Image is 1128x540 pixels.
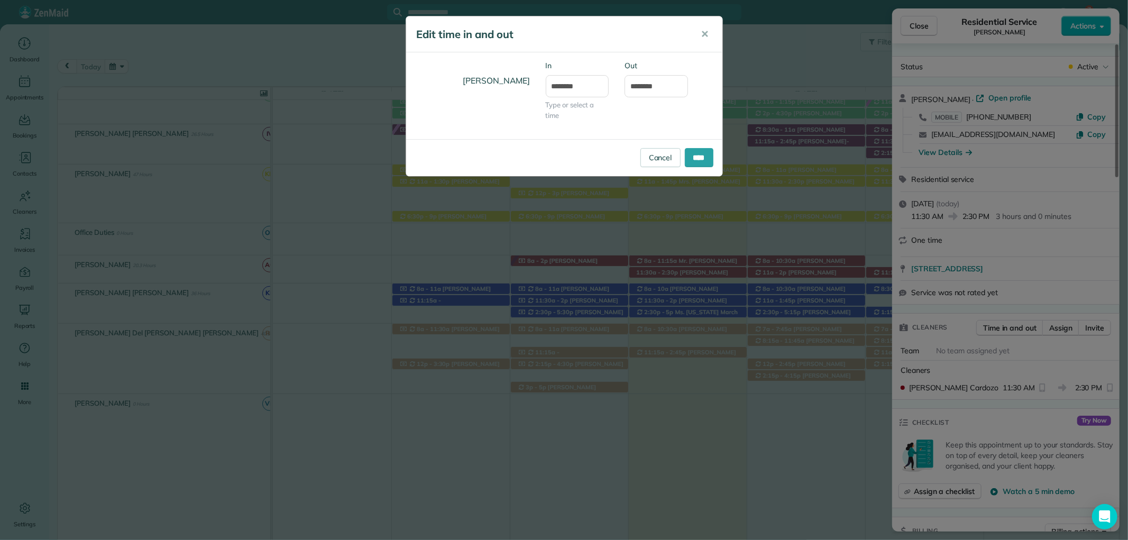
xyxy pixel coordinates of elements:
h5: Edit time in and out [417,27,686,42]
span: ✕ [701,28,709,40]
a: Cancel [640,148,681,167]
div: Open Intercom Messenger [1092,504,1117,529]
span: Type or select a time [546,100,609,121]
label: Out [625,60,688,71]
h4: [PERSON_NAME] [414,66,530,96]
label: In [546,60,609,71]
